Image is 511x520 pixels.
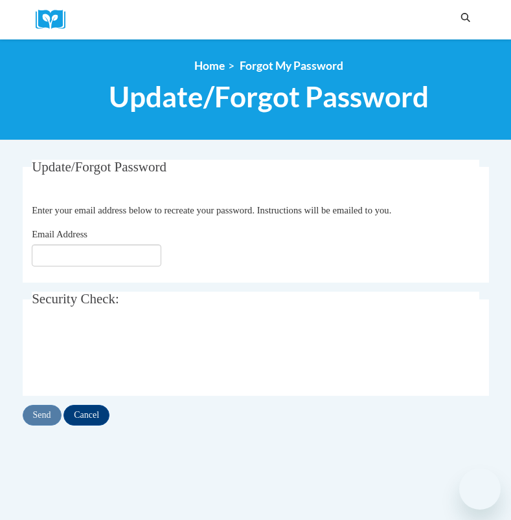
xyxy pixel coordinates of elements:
[459,468,501,510] iframe: Button to launch messaging window
[36,10,74,30] img: Logo brand
[32,244,161,266] input: Email
[240,59,343,72] span: Forgot My Password
[32,205,391,215] span: Enter your email address below to recreate your password. Instructions will be emailed to you.
[36,10,74,30] a: Cox Campus
[63,405,109,426] input: Cancel
[32,291,119,307] span: Security Check:
[194,59,225,72] a: Home
[32,159,166,175] span: Update/Forgot Password
[32,229,87,239] span: Email Address
[456,10,475,26] button: Search
[109,80,429,114] span: Update/Forgot Password
[32,329,229,380] iframe: reCAPTCHA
